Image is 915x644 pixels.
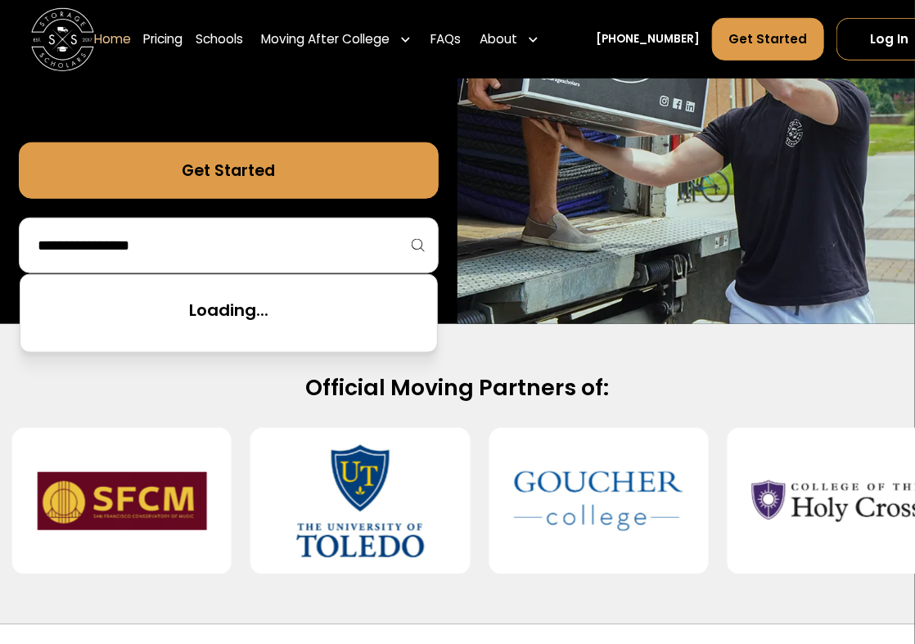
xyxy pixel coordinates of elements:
a: [PHONE_NUMBER] [596,31,700,47]
img: University of Toledo [276,440,445,561]
a: Get Started [19,142,439,199]
a: Schools [196,17,243,61]
div: Moving After College [262,29,390,48]
div: About [474,17,546,61]
img: Goucher College [514,440,683,561]
a: FAQs [430,17,461,61]
img: San Francisco Conservatory of Music [37,440,206,561]
a: home [31,8,94,71]
img: Storage Scholars main logo [31,8,94,71]
div: About [480,29,517,48]
a: Home [94,17,131,61]
h2: Official Moving Partners of: [46,374,869,403]
div: Moving After College [255,17,418,61]
a: Pricing [143,17,183,61]
a: Get Started [712,18,823,61]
